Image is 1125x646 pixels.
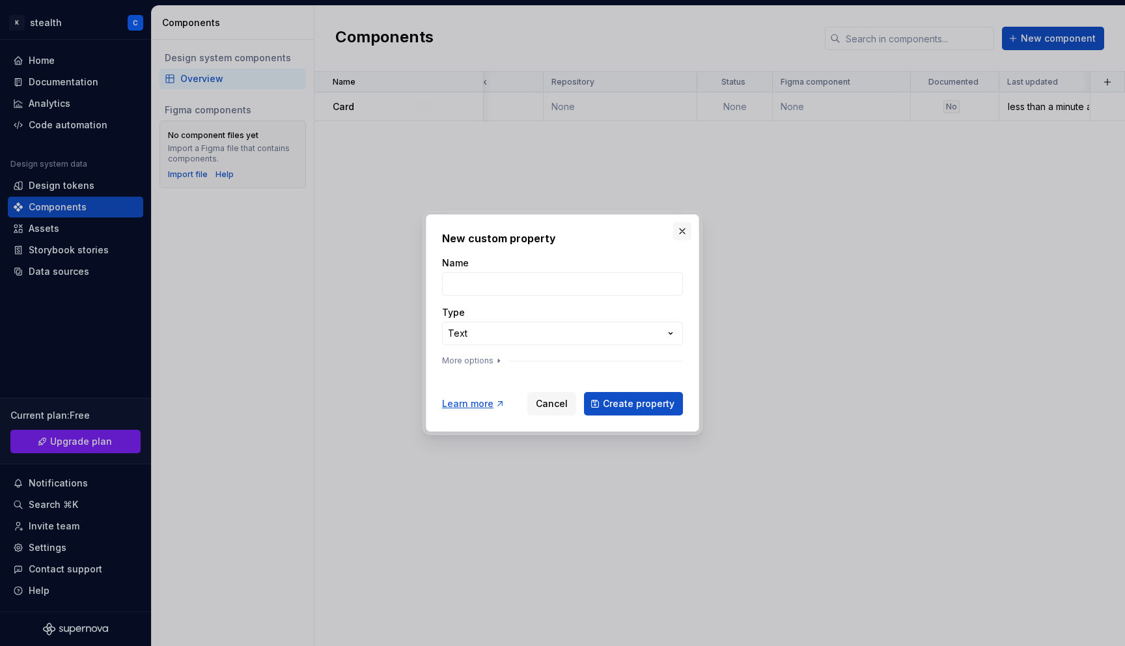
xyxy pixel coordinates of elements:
span: Cancel [536,397,568,410]
button: Create property [584,392,683,415]
label: Name [442,257,469,270]
button: Cancel [527,392,576,415]
button: More options [442,356,504,366]
a: Learn more [442,397,505,410]
label: Type [442,306,465,319]
h2: New custom property [442,231,683,246]
span: Create property [603,397,674,410]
